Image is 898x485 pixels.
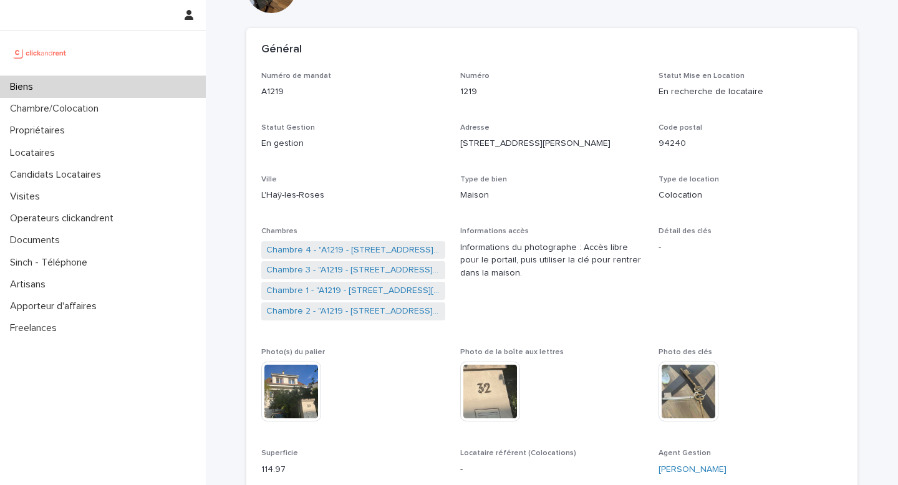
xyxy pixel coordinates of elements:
[460,241,644,280] p: Informations du photographe : Accès libre pour le portail, puis utiliser la clé pour rentrer dans...
[460,228,529,235] span: Informations accès
[5,103,109,115] p: Chambre/Colocation
[261,137,445,150] p: En gestion
[659,241,842,254] p: -
[460,85,644,98] p: 1219
[261,176,277,183] span: Ville
[460,449,576,457] span: Locataire référent (Colocations)
[659,137,842,150] p: 94240
[460,348,564,356] span: Photo de la boîte aux lettres
[266,305,440,318] a: Chambre 2 - "A1219 - [STREET_ADDRESS][PERSON_NAME] 94240"
[460,72,490,80] span: Numéro
[5,279,56,291] p: Artisans
[659,449,711,457] span: Agent Gestion
[261,189,445,202] p: L'Haÿ-les-Roses
[261,348,325,356] span: Photo(s) du palier
[261,228,297,235] span: Chambres
[5,147,65,159] p: Locataires
[266,284,440,297] a: Chambre 1 - "A1219 - [STREET_ADDRESS][PERSON_NAME] 94240"
[460,189,644,202] p: Maison
[460,176,507,183] span: Type de bien
[5,300,107,312] p: Apporteur d'affaires
[5,125,75,137] p: Propriétaires
[659,228,712,235] span: Détail des clés
[659,124,702,132] span: Code postal
[266,264,440,277] a: Chambre 3 - "A1219 - [STREET_ADDRESS][PERSON_NAME] 94240"
[659,189,842,202] p: Colocation
[5,234,70,246] p: Documents
[261,463,445,476] p: 114.97
[5,322,67,334] p: Freelances
[5,81,43,93] p: Biens
[5,257,97,269] p: Sinch - Téléphone
[261,43,302,57] h2: Général
[5,213,123,224] p: Operateurs clickandrent
[261,124,315,132] span: Statut Gestion
[460,137,644,150] p: [STREET_ADDRESS][PERSON_NAME]
[261,85,445,98] p: A1219
[460,124,490,132] span: Adresse
[460,463,644,476] p: -
[659,85,842,98] p: En recherche de locataire
[659,348,712,356] span: Photo des clés
[5,169,111,181] p: Candidats Locataires
[5,191,50,203] p: Visites
[266,244,440,257] a: Chambre 4 - "A1219 - [STREET_ADDRESS][PERSON_NAME] 94240"
[659,72,745,80] span: Statut Mise en Location
[659,463,727,476] a: [PERSON_NAME]
[659,176,719,183] span: Type de location
[261,72,331,80] span: Numéro de mandat
[10,41,70,65] img: UCB0brd3T0yccxBKYDjQ
[261,449,298,457] span: Superficie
